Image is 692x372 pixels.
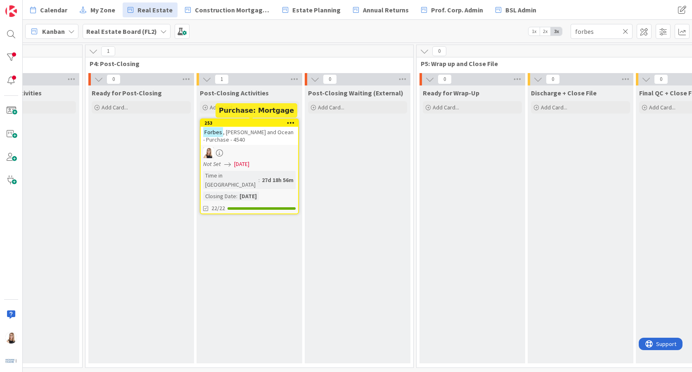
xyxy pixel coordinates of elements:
[438,74,452,84] span: 0
[531,89,597,97] span: Discharge + Close File
[318,104,344,111] span: Add Card...
[540,27,551,36] span: 2x
[203,147,214,158] img: DB
[5,5,17,17] img: Visit kanbanzone.com
[5,355,17,367] img: avatar
[571,24,633,39] input: Quick Filter...
[277,2,346,17] a: Estate Planning
[323,74,337,84] span: 0
[260,175,296,185] div: 27d 18h 56m
[137,5,173,15] span: Real Estate
[25,2,72,17] a: Calendar
[363,5,409,15] span: Annual Returns
[86,27,157,36] b: Real Estate Board (FL2)
[75,2,120,17] a: My Zone
[203,160,221,168] i: Not Set
[211,204,225,213] span: 22/22
[237,192,259,201] div: [DATE]
[236,192,237,201] span: :
[541,104,567,111] span: Add Card...
[90,59,403,68] span: P4: Post-Closing
[203,192,236,201] div: Closing Date
[203,127,223,137] mark: Forbes
[107,74,121,84] span: 0
[203,171,258,189] div: Time in [GEOGRAPHIC_DATA]
[546,74,560,84] span: 0
[528,27,540,36] span: 1x
[491,2,541,17] a: BSL Admin
[654,74,668,84] span: 0
[203,128,294,143] span: , [PERSON_NAME] and Ocean - Purchase - 4540
[90,5,115,15] span: My Zone
[40,5,67,15] span: Calendar
[423,89,479,97] span: Ready for Wrap-Up
[292,5,341,15] span: Estate Planning
[258,175,260,185] span: :
[123,2,178,17] a: Real Estate
[201,119,298,127] div: 253
[308,89,403,97] span: Post-Closing Waiting (External)
[210,104,236,111] span: Add Card...
[551,27,562,36] span: 3x
[432,46,446,56] span: 0
[215,74,229,84] span: 1
[433,104,459,111] span: Add Card...
[201,147,298,158] div: DB
[92,89,162,97] span: Ready for Post-Closing
[17,1,38,11] span: Support
[200,89,269,97] span: Post-Closing Activities
[234,160,249,168] span: [DATE]
[204,120,298,126] div: 253
[219,107,294,114] h5: Purchase: Mortgage
[200,118,299,214] a: 253Forbes, [PERSON_NAME] and Ocean - Purchase - 4540DBNot Set[DATE]Time in [GEOGRAPHIC_DATA]:27d ...
[180,2,275,17] a: Construction Mortgages - Draws
[195,5,270,15] span: Construction Mortgages - Draws
[416,2,488,17] a: Prof. Corp. Admin
[42,26,65,36] span: Kanban
[201,119,298,145] div: 253Forbes, [PERSON_NAME] and Ocean - Purchase - 4540
[431,5,483,15] span: Prof. Corp. Admin
[101,46,115,56] span: 1
[348,2,414,17] a: Annual Returns
[5,332,17,344] img: DB
[102,104,128,111] span: Add Card...
[649,104,675,111] span: Add Card...
[505,5,536,15] span: BSL Admin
